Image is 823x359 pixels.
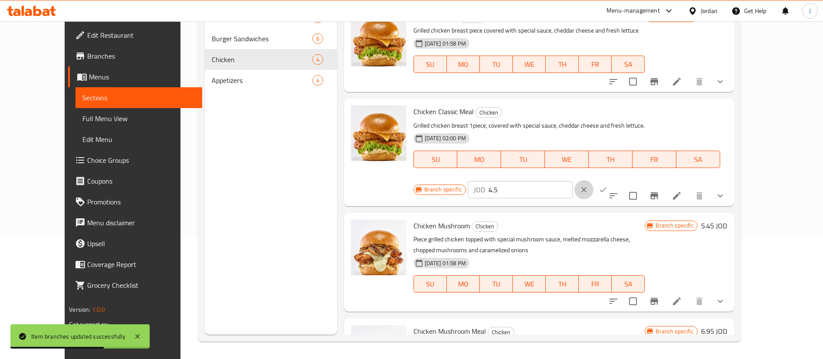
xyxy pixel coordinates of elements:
[351,11,407,66] img: Chicken Classic
[652,327,697,336] span: Branch specific
[603,71,624,92] button: sort-choices
[421,134,469,142] span: [DATE] 02:00 PM
[615,278,641,290] span: SA
[480,275,513,293] button: TU
[701,325,727,337] h6: 6.95 JOD
[644,291,665,312] button: Branch-specific-item
[710,185,731,206] button: show more
[450,278,476,290] span: MO
[582,58,608,71] span: FR
[82,134,195,145] span: Edit Menu
[701,220,727,232] h6: 5.45 JOD
[205,28,337,49] div: Burger Sandwiches6
[75,129,202,150] a: Edit Menu
[68,66,202,87] a: Menus
[69,319,109,330] span: Get support on:
[417,278,443,290] span: SU
[87,176,195,186] span: Coupons
[480,56,513,73] button: TU
[87,280,195,290] span: Grocery Checklist
[351,220,407,275] img: Chicken Mushroom
[87,238,195,249] span: Upsell
[87,217,195,228] span: Menu disclaimer
[593,180,613,199] button: ok
[644,71,665,92] button: Branch-specific-item
[624,72,642,91] span: Select to update
[545,151,589,168] button: WE
[488,327,514,337] span: Chicken
[710,71,731,92] button: show more
[516,278,542,290] span: WE
[69,304,90,315] span: Version:
[82,113,195,124] span: Full Menu View
[513,56,546,73] button: WE
[701,6,718,16] div: Jordan
[413,151,458,168] button: SU
[603,291,624,312] button: sort-choices
[68,191,202,212] a: Promotions
[68,212,202,233] a: Menu disclaimer
[574,180,593,199] button: clear
[205,49,337,70] div: Chicken4
[582,278,608,290] span: FR
[313,35,323,43] span: 6
[68,25,202,46] a: Edit Restaurant
[672,76,682,87] a: Edit menu item
[689,71,710,92] button: delete
[607,6,660,16] div: Menu-management
[447,275,480,293] button: MO
[212,33,312,44] span: Burger Sandwiches
[589,151,633,168] button: TH
[31,332,125,341] div: Item branches updated successfully
[689,291,710,312] button: delete
[483,278,509,290] span: TU
[579,56,612,73] button: FR
[549,278,575,290] span: TH
[715,296,725,306] svg: Show Choices
[313,76,323,85] span: 4
[68,254,202,275] a: Coverage Report
[212,54,312,65] span: Chicken
[447,56,480,73] button: MO
[672,191,682,201] a: Edit menu item
[809,6,811,16] span: J
[457,151,501,168] button: MO
[68,171,202,191] a: Coupons
[549,58,575,71] span: TH
[92,304,105,315] span: 1.0.0
[633,151,676,168] button: FR
[592,153,629,166] span: TH
[417,58,443,71] span: SU
[413,120,720,131] p: Grilled chicken breast 1piece, covered with special sauce, cheddar cheese and fresh lettuce.
[636,153,673,166] span: FR
[312,54,323,65] div: items
[75,87,202,108] a: Sections
[89,72,195,82] span: Menus
[624,187,642,205] span: Select to update
[68,150,202,171] a: Choice Groups
[472,221,498,232] div: Chicken
[672,296,682,306] a: Edit menu item
[474,184,485,195] p: JOD
[87,51,195,61] span: Branches
[546,56,579,73] button: TH
[68,275,202,296] a: Grocery Checklist
[710,291,731,312] button: show more
[68,46,202,66] a: Branches
[413,234,645,256] p: Piece grilled chicken topped with special mushroom sauce, melted mozzarella cheese, chopped mushr...
[612,56,645,73] button: SA
[476,108,502,118] span: Chicken
[513,275,546,293] button: WE
[212,75,312,86] span: Appetizers
[413,105,474,118] span: Chicken Classic Meal
[87,30,195,40] span: Edit Restaurant
[312,75,323,86] div: items
[505,153,541,166] span: TU
[676,151,720,168] button: SA
[680,153,717,166] span: SA
[603,185,624,206] button: sort-choices
[421,185,466,194] span: Branch specific
[205,4,337,94] nav: Menu sections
